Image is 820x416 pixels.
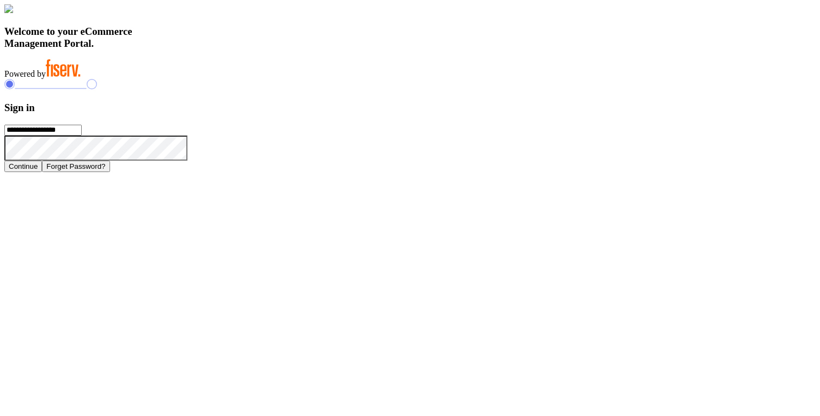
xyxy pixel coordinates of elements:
[4,161,42,172] button: Continue
[4,4,13,13] img: card_Illustration.svg
[42,161,110,172] button: Forget Password?
[4,102,816,114] h3: Sign in
[4,69,46,78] span: Powered by
[4,26,816,50] h3: Welcome to your eCommerce Management Portal.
